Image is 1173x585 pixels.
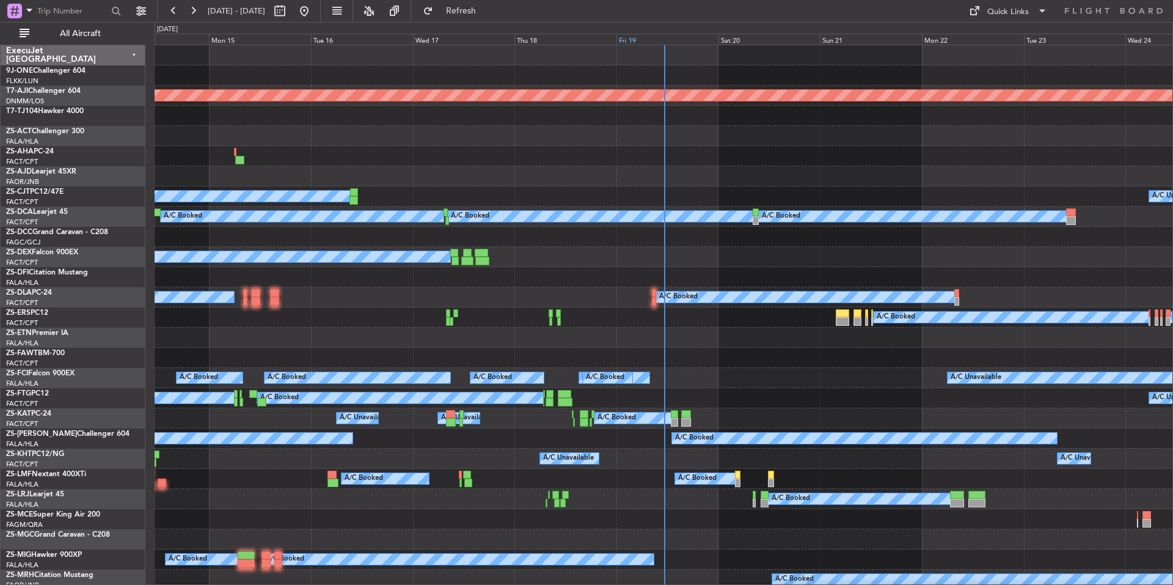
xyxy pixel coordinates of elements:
[718,34,820,45] div: Sat 20
[208,6,265,17] span: [DATE] - [DATE]
[164,207,202,226] div: A/C Booked
[6,531,110,539] a: ZS-MGCGrand Caravan - C208
[6,410,51,418] a: ZS-KATPC-24
[6,480,38,489] a: FALA/HLA
[6,128,84,135] a: ZS-ACTChallenger 300
[6,269,29,276] span: ZS-DFI
[6,430,130,438] a: ZS-[PERSON_NAME]Challenger 604
[6,249,32,256] span: ZS-DEX
[675,429,714,447] div: A/C Booked
[6,430,77,438] span: ZS-[PERSON_NAME]
[413,34,515,45] div: Wed 17
[6,531,34,539] span: ZS-MGC
[6,208,33,216] span: ZS-DCA
[6,419,38,429] a: FACT/CPT
[543,449,594,468] div: A/C Unavailable
[678,469,717,488] div: A/C Booked
[6,390,31,397] span: ZS-FTG
[6,229,32,236] span: ZS-DCC
[6,278,38,287] a: FALA/HLA
[6,572,34,579] span: ZS-MRH
[6,87,28,95] span: T7-AJI
[266,550,304,568] div: A/C Booked
[441,409,492,427] div: A/C Unavailable
[180,369,218,387] div: A/C Booked
[6,67,86,75] a: 9J-ONEChallenger 604
[820,34,922,45] div: Sun 21
[6,67,33,75] span: 9J-ONE
[6,298,38,307] a: FACT/CPT
[659,288,698,306] div: A/C Booked
[963,1,1053,21] button: Quick Links
[6,350,34,357] span: ZS-FAW
[6,410,31,418] span: ZS-KAT
[6,309,31,317] span: ZS-ERS
[417,1,491,21] button: Refresh
[6,148,34,155] span: ZS-AHA
[6,329,32,337] span: ZS-ETN
[6,229,108,236] a: ZS-DCCGrand Caravan - C208
[157,24,178,35] div: [DATE]
[6,370,28,377] span: ZS-FCI
[6,188,30,196] span: ZS-CJT
[32,29,129,38] span: All Aircraft
[37,2,108,20] input: Trip Number
[340,409,390,427] div: A/C Unavailable
[6,399,38,408] a: FACT/CPT
[6,188,64,196] a: ZS-CJTPC12/47E
[6,309,48,317] a: ZS-ERSPC12
[6,238,40,247] a: FAGC/GCJ
[311,34,413,45] div: Tue 16
[6,218,38,227] a: FACT/CPT
[6,318,38,328] a: FACT/CPT
[451,207,489,226] div: A/C Booked
[877,308,915,326] div: A/C Booked
[6,451,32,458] span: ZS-KHT
[6,451,64,458] a: ZS-KHTPC12/NG
[6,108,38,115] span: T7-TJ104
[6,471,32,478] span: ZS-LMF
[268,369,306,387] div: A/C Booked
[6,87,81,95] a: T7-AJIChallenger 604
[6,390,49,397] a: ZS-FTGPC12
[922,34,1024,45] div: Mon 22
[6,500,38,509] a: FALA/HLA
[987,6,1029,18] div: Quick Links
[169,550,207,568] div: A/C Booked
[260,389,299,407] div: A/C Booked
[6,572,93,579] a: ZS-MRHCitation Mustang
[514,34,616,45] div: Thu 18
[345,469,383,488] div: A/C Booked
[6,269,88,276] a: ZS-DFICitation Mustang
[951,369,1001,387] div: A/C Unavailable
[6,440,38,449] a: FALA/HLA
[6,350,65,357] a: ZS-FAWTBM-700
[436,7,487,15] span: Refresh
[6,379,38,388] a: FALA/HLA
[1024,34,1126,45] div: Tue 23
[597,409,636,427] div: A/C Booked
[6,491,29,498] span: ZS-LRJ
[209,34,311,45] div: Mon 15
[108,34,210,45] div: Sun 14
[6,289,52,296] a: ZS-DLAPC-24
[6,148,54,155] a: ZS-AHAPC-24
[6,249,78,256] a: ZS-DEXFalcon 900EX
[6,491,64,498] a: ZS-LRJLearjet 45
[6,289,32,296] span: ZS-DLA
[6,168,76,175] a: ZS-AJDLearjet 45XR
[586,369,624,387] div: A/C Booked
[6,168,32,175] span: ZS-AJD
[6,76,38,86] a: FLKK/LUN
[6,370,75,377] a: ZS-FCIFalcon 900EX
[6,551,82,559] a: ZS-MIGHawker 900XP
[6,97,44,106] a: DNMM/LOS
[6,128,32,135] span: ZS-ACT
[772,490,810,508] div: A/C Booked
[6,551,31,559] span: ZS-MIG
[6,511,33,518] span: ZS-MCE
[6,339,38,348] a: FALA/HLA
[616,34,718,45] div: Fri 19
[6,511,100,518] a: ZS-MCESuper King Air 200
[6,329,68,337] a: ZS-ETNPremier IA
